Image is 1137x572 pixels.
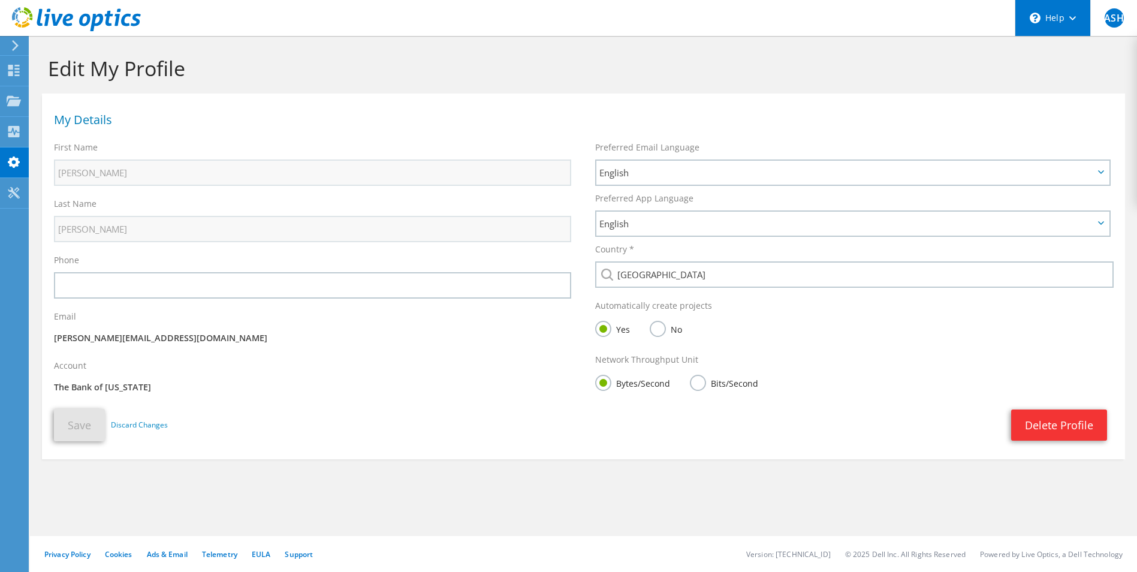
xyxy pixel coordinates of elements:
[285,549,313,559] a: Support
[202,549,237,559] a: Telemetry
[595,321,630,336] label: Yes
[252,549,270,559] a: EULA
[48,56,1113,81] h1: Edit My Profile
[1011,410,1107,441] a: Delete Profile
[595,192,693,204] label: Preferred App Language
[746,549,831,559] li: Version: [TECHNICAL_ID]
[599,216,1094,231] span: English
[1030,13,1041,23] svg: \n
[54,332,571,345] p: [PERSON_NAME][EMAIL_ADDRESS][DOMAIN_NAME]
[595,354,698,366] label: Network Throughput Unit
[54,198,96,210] label: Last Name
[595,300,712,312] label: Automatically create projects
[54,114,1107,126] h1: My Details
[44,549,91,559] a: Privacy Policy
[54,142,98,153] label: First Name
[111,419,168,432] a: Discard Changes
[54,360,86,372] label: Account
[595,142,699,153] label: Preferred Email Language
[595,243,634,255] label: Country *
[595,375,670,390] label: Bytes/Second
[845,549,966,559] li: © 2025 Dell Inc. All Rights Reserved
[1105,8,1124,28] span: ASH
[980,549,1123,559] li: Powered by Live Optics, a Dell Technology
[147,549,188,559] a: Ads & Email
[54,254,79,266] label: Phone
[599,165,1094,180] span: English
[54,311,76,323] label: Email
[690,375,758,390] label: Bits/Second
[105,549,132,559] a: Cookies
[54,409,105,441] button: Save
[650,321,682,336] label: No
[54,381,571,394] p: The Bank of [US_STATE]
